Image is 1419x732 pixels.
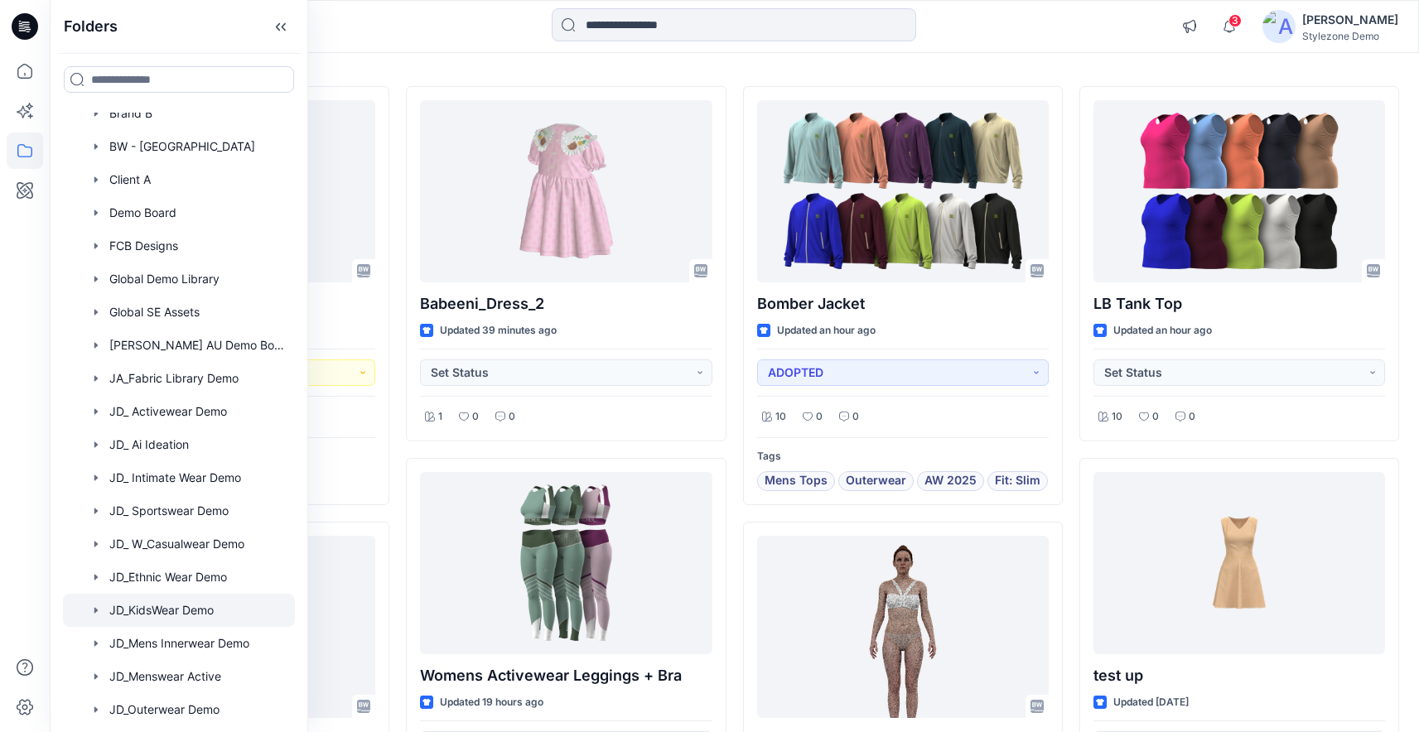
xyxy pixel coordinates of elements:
[1113,694,1189,711] p: Updated [DATE]
[1302,10,1398,30] div: [PERSON_NAME]
[1113,322,1212,340] p: Updated an hour ago
[420,664,712,687] p: Womens Activewear Leggings + Bra
[1093,664,1385,687] p: test up
[420,472,712,654] a: Womens Activewear Leggings + Bra
[757,100,1049,282] a: Bomber Jacket
[924,471,977,491] span: AW 2025
[816,408,823,426] p: 0
[1189,408,1195,426] p: 0
[1093,472,1385,654] a: test up
[440,694,543,711] p: Updated 19 hours ago
[777,322,876,340] p: Updated an hour ago
[70,50,1399,70] h4: Styles
[1302,30,1398,42] div: Stylezone Demo
[1152,408,1159,426] p: 0
[420,292,712,315] p: Babeeni_Dress_2
[420,100,712,282] a: Babeeni_Dress_2
[438,408,442,426] p: 1
[765,471,828,491] span: Mens Tops
[846,471,906,491] span: Outerwear
[1262,10,1296,43] img: avatar
[509,408,515,426] p: 0
[995,471,1040,491] span: Fit: Slim
[775,408,786,426] p: 10
[472,408,479,426] p: 0
[852,408,859,426] p: 0
[1093,100,1385,282] a: LB Tank Top
[757,292,1049,315] p: Bomber Jacket
[757,536,1049,718] a: legacy 2025.1 image
[440,322,557,340] p: Updated 39 minutes ago
[1112,408,1122,426] p: 10
[1228,14,1242,27] span: 3
[757,448,1049,465] p: Tags
[1093,292,1385,315] p: LB Tank Top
